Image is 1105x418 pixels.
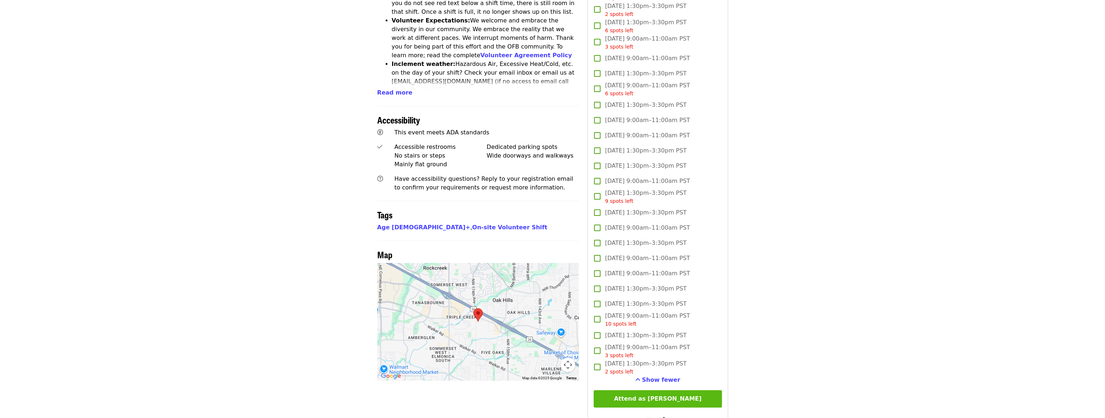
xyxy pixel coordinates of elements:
span: , [377,224,472,231]
span: [DATE] 1:30pm–3:30pm PST [605,2,686,18]
span: [DATE] 9:00am–11:00am PST [605,116,690,125]
i: check icon [377,143,382,150]
span: [DATE] 1:30pm–3:30pm PST [605,300,686,308]
span: [DATE] 1:30pm–3:30pm PST [605,101,686,109]
span: [DATE] 1:30pm–3:30pm PST [605,331,686,340]
button: Map camera controls [561,358,575,372]
span: 9 spots left [605,198,633,204]
span: 2 spots left [605,11,633,17]
div: Dedicated parking spots [487,143,579,151]
span: [DATE] 9:00am–11:00am PST [605,269,690,278]
button: Attend as [PERSON_NAME] [594,390,722,407]
a: Age [DEMOGRAPHIC_DATA]+ [377,224,470,231]
span: [DATE] 9:00am–11:00am PST [605,131,690,140]
span: [DATE] 9:00am–11:00am PST [605,312,690,328]
span: Show fewer [642,376,680,383]
a: Open this area in Google Maps (opens a new window) [379,371,403,381]
span: [DATE] 1:30pm–3:30pm PST [605,359,686,376]
span: [DATE] 1:30pm–3:30pm PST [605,69,686,78]
span: 6 spots left [605,91,633,96]
div: Wide doorways and walkways [487,151,579,160]
span: 6 spots left [605,28,633,33]
span: [DATE] 1:30pm–3:30pm PST [605,189,686,205]
span: [DATE] 9:00am–11:00am PST [605,81,690,97]
span: [DATE] 9:00am–11:00am PST [605,254,690,263]
a: On-site Volunteer Shift [472,224,547,231]
span: [DATE] 1:30pm–3:30pm PST [605,284,686,293]
span: [DATE] 9:00am–11:00am PST [605,343,690,359]
span: [DATE] 1:30pm–3:30pm PST [605,208,686,217]
span: [DATE] 9:00am–11:00am PST [605,177,690,185]
span: 10 spots left [605,321,636,327]
span: Map data ©2025 Google [522,376,562,380]
strong: Inclement weather: [392,60,456,67]
strong: Volunteer Expectations: [392,17,470,24]
button: See more timeslots [635,376,680,384]
span: 3 spots left [605,352,633,358]
li: We welcome and embrace the diversity in our community. We embrace the reality that we work at dif... [392,16,579,60]
li: Hazardous Air, Excessive Heat/Cold, etc. on the day of your shift? Check your email inbox or emai... [392,60,579,103]
span: Tags [377,208,392,221]
a: Terms (opens in new tab) [566,376,577,380]
span: Accessibility [377,113,420,126]
span: 2 spots left [605,369,633,375]
span: [DATE] 1:30pm–3:30pm PST [605,162,686,170]
div: No stairs or steps [394,151,487,160]
span: [DATE] 9:00am–11:00am PST [605,54,690,63]
i: question-circle icon [377,175,383,182]
i: universal-access icon [377,129,383,136]
span: This event meets ADA standards [394,129,489,136]
button: Read more [377,88,412,97]
span: [DATE] 1:30pm–3:30pm PST [605,239,686,247]
div: Accessible restrooms [394,143,487,151]
span: [DATE] 9:00am–11:00am PST [605,223,690,232]
img: Google [379,371,403,381]
span: [DATE] 9:00am–11:00am PST [605,34,690,51]
span: Map [377,248,392,261]
span: 3 spots left [605,44,633,50]
span: [DATE] 1:30pm–3:30pm PST [605,146,686,155]
span: [DATE] 1:30pm–3:30pm PST [605,18,686,34]
a: Volunteer Agreement Policy [480,52,572,59]
span: Have accessibility questions? Reply to your registration email to confirm your requirements or re... [394,175,573,191]
span: Read more [377,89,412,96]
div: Mainly flat ground [394,160,487,169]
